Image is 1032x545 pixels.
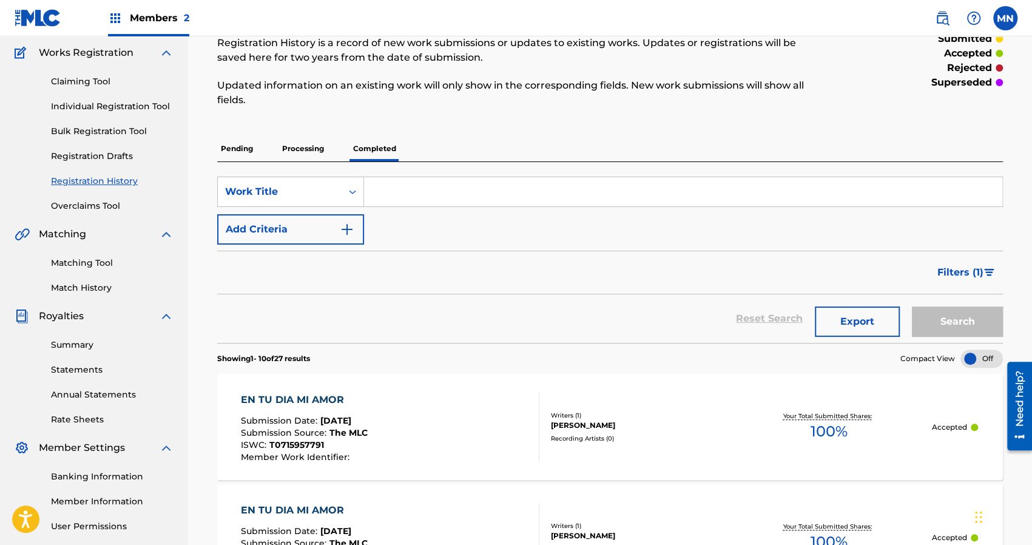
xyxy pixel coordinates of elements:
[930,6,954,30] a: Public Search
[217,136,257,161] p: Pending
[51,364,174,376] a: Statements
[217,214,364,245] button: Add Criteria
[51,257,174,269] a: Matching Tool
[551,411,726,420] div: Writers ( 1 )
[217,374,1003,480] a: EN TU DIA MI AMORSubmission Date:[DATE]Submission Source:The MLCISWC:T0715957791Member Work Ident...
[217,177,1003,343] form: Search Form
[932,532,967,543] p: Accepted
[130,11,189,25] span: Members
[51,75,174,88] a: Claiming Tool
[962,6,986,30] div: Help
[51,125,174,138] a: Bulk Registration Tool
[159,441,174,455] img: expand
[932,422,967,433] p: Accepted
[320,526,351,537] span: [DATE]
[184,12,189,24] span: 2
[320,415,351,426] span: [DATE]
[241,393,368,407] div: EN TU DIA MI AMOR
[51,470,174,483] a: Banking Information
[217,36,822,65] p: Registration History is a record of new work submissions or updates to existing works. Updates or...
[51,175,174,188] a: Registration History
[241,427,329,438] span: Submission Source :
[930,257,1003,288] button: Filters (1)
[241,415,320,426] span: Submission Date :
[900,353,955,364] span: Compact View
[938,32,992,46] p: submitted
[971,487,1032,545] iframe: Chat Widget
[349,136,400,161] p: Completed
[241,503,368,518] div: EN TU DIA MI AMOR
[51,520,174,533] a: User Permissions
[15,441,29,455] img: Member Settings
[329,427,368,438] span: The MLC
[51,100,174,113] a: Individual Registration Tool
[783,411,875,421] p: Your Total Submitted Shares:
[811,421,848,442] span: 100 %
[15,309,29,323] img: Royalties
[984,269,994,276] img: filter
[944,46,992,61] p: accepted
[241,439,269,450] span: ISWC :
[225,184,334,199] div: Work Title
[935,11,949,25] img: search
[51,200,174,212] a: Overclaims Tool
[551,420,726,431] div: [PERSON_NAME]
[269,439,324,450] span: T0715957791
[108,11,123,25] img: Top Rightsholders
[217,78,822,107] p: Updated information on an existing work will only show in the corresponding fields. New work subm...
[340,222,354,237] img: 9d2ae6d4665cec9f34b9.svg
[783,522,875,531] p: Your Total Submitted Shares:
[51,150,174,163] a: Registration Drafts
[51,339,174,351] a: Summary
[993,6,1017,30] div: User Menu
[51,413,174,426] a: Rate Sheets
[15,9,61,27] img: MLC Logo
[241,452,352,462] span: Member Work Identifier :
[51,282,174,294] a: Match History
[551,521,726,530] div: Writers ( 1 )
[998,357,1032,455] iframe: Resource Center
[39,46,133,60] span: Works Registration
[931,75,992,90] p: superseded
[39,441,125,455] span: Member Settings
[39,309,84,323] span: Royalties
[159,227,174,242] img: expand
[51,388,174,401] a: Annual Statements
[159,46,174,60] img: expand
[241,526,320,537] span: Submission Date :
[551,434,726,443] div: Recording Artists ( 0 )
[937,265,983,280] span: Filters ( 1 )
[15,46,30,60] img: Works Registration
[975,499,982,535] div: Drag
[39,227,86,242] span: Matching
[278,136,328,161] p: Processing
[217,353,310,364] p: Showing 1 - 10 of 27 results
[51,495,174,508] a: Member Information
[966,11,981,25] img: help
[159,309,174,323] img: expand
[947,61,992,75] p: rejected
[15,227,30,242] img: Matching
[815,306,900,337] button: Export
[551,530,726,541] div: [PERSON_NAME]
